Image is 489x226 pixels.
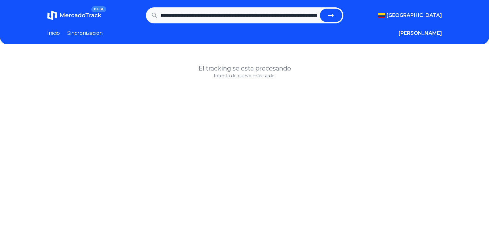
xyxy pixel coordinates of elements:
[91,6,106,12] span: BETA
[399,30,442,37] button: [PERSON_NAME]
[378,12,442,19] button: [GEOGRAPHIC_DATA]
[387,12,442,19] span: [GEOGRAPHIC_DATA]
[47,10,101,20] a: MercadoTrackBETA
[47,73,442,79] p: Intenta de nuevo más tarde.
[378,13,385,18] img: Colombia
[47,64,442,73] h1: El tracking se esta procesando
[67,30,103,37] a: Sincronizacion
[47,10,57,20] img: MercadoTrack
[47,30,60,37] a: Inicio
[60,12,101,19] span: MercadoTrack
